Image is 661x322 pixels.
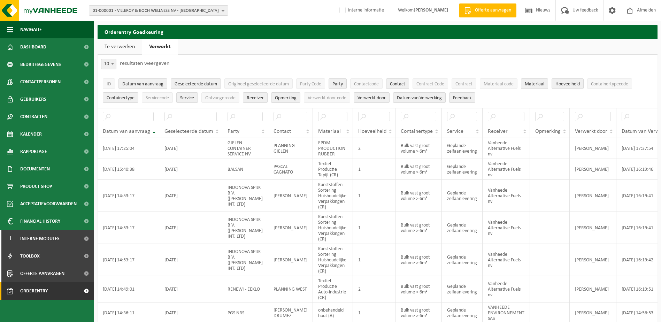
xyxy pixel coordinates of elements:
td: [PERSON_NAME] [570,138,616,159]
span: 10 [101,59,116,69]
button: OpmerkingOpmerking: Activate to sort [271,92,300,103]
label: resultaten weergeven [120,61,169,66]
span: Contact [274,129,291,134]
span: Verwerkt door [358,95,386,101]
td: Textiel Productie Auto-industrie (CR) [313,276,353,302]
td: PLANNING GIELEN [268,138,313,159]
td: GIELEN CONTAINER SERVICE NV [222,138,268,159]
td: INDONOVA SPIJK B.V. ([PERSON_NAME] INT. LTD) [222,244,268,276]
span: Orderentry Goedkeuring [20,282,79,300]
td: Vanheede Alternative Fuels nv [483,244,530,276]
span: Financial History [20,213,60,230]
button: FeedbackFeedback: Activate to sort [449,92,475,103]
td: Bulk vast groot volume > 6m³ [395,138,442,159]
a: Verwerkt [142,39,178,55]
span: Materiaal [525,82,544,87]
span: Party [332,82,343,87]
td: [DATE] 14:49:01 [98,276,159,302]
td: [PERSON_NAME] [570,276,616,302]
button: HoeveelheidHoeveelheid: Activate to sort [552,78,584,89]
span: Origineel geselecteerde datum [228,82,289,87]
span: Verwerkt door [575,129,607,134]
span: Materiaal [318,129,341,134]
button: Party CodeParty Code: Activate to sort [296,78,325,89]
td: 1 [353,212,395,244]
span: Contactpersonen [20,73,61,91]
td: Bulk vast groot volume > 6m³ [395,244,442,276]
button: MateriaalMateriaal: Activate to sort [521,78,548,89]
td: Bulk vast groot volume > 6m³ [395,180,442,212]
td: Kunststoffen Sortering Huishoudelijke Verpakkingen (CR) [313,180,353,212]
span: Offerte aanvragen [473,7,513,14]
button: ContactcodeContactcode: Activate to sort [350,78,383,89]
td: Bulk vast groot volume > 6m³ [395,276,442,302]
td: [DATE] [159,180,222,212]
span: Geselecteerde datum [175,82,217,87]
td: Geplande zelfaanlevering [442,180,483,212]
span: Dashboard [20,38,46,56]
button: Datum van aanvraagDatum van aanvraag: Activate to remove sorting [118,78,167,89]
td: Kunststoffen Sortering Huishoudelijke Verpakkingen (CR) [313,244,353,276]
td: INDONOVA SPIJK B.V. ([PERSON_NAME] INT. LTD) [222,212,268,244]
span: Offerte aanvragen [20,265,64,282]
span: Rapportage [20,143,47,160]
span: Containertypecode [591,82,628,87]
span: Servicecode [146,95,169,101]
button: ServicecodeServicecode: Activate to sort [142,92,173,103]
span: Receiver [247,95,264,101]
button: ServiceService: Activate to sort [176,92,198,103]
button: PartyParty: Activate to sort [329,78,347,89]
button: 01-000001 - VILLEROY & BOCH WELLNESS NV - [GEOGRAPHIC_DATA] [89,5,228,16]
button: ContainertypecodeContainertypecode: Activate to sort [587,78,632,89]
td: Vanheede Alternative Fuels nv [483,212,530,244]
td: [DATE] [159,159,222,180]
span: Kalender [20,125,42,143]
td: Geplande zelfaanlevering [442,212,483,244]
span: Contact [390,82,405,87]
button: Geselecteerde datumGeselecteerde datum: Activate to sort [171,78,221,89]
button: ReceiverReceiver: Activate to sort [243,92,268,103]
button: Materiaal codeMateriaal code: Activate to sort [480,78,517,89]
button: Verwerkt doorVerwerkt door: Activate to sort [354,92,390,103]
td: 2 [353,276,395,302]
span: Hoeveelheid [555,82,580,87]
span: Bedrijfsgegevens [20,56,61,73]
td: [PERSON_NAME] [570,244,616,276]
span: Gebruikers [20,91,46,108]
td: [PERSON_NAME] [570,180,616,212]
span: Party [228,129,239,134]
button: Datum van VerwerkingDatum van Verwerking: Activate to sort [393,92,446,103]
td: Kunststoffen Sortering Huishoudelijke Verpakkingen (CR) [313,212,353,244]
td: [DATE] [159,276,222,302]
span: Materiaal code [484,82,514,87]
strong: [PERSON_NAME] [414,8,448,13]
span: Contactcode [354,82,379,87]
td: [PERSON_NAME] [570,159,616,180]
span: Hoeveelheid [358,129,386,134]
td: RENEWI - EEKLO [222,276,268,302]
td: Vanheede Alternative Fuels nv [483,138,530,159]
td: [DATE] [159,212,222,244]
td: [DATE] [159,138,222,159]
td: [DATE] 14:53:17 [98,244,159,276]
td: Geplande zelfaanlevering [442,159,483,180]
span: Documenten [20,160,50,178]
td: Vanheede Alternative Fuels nv [483,276,530,302]
span: Contracten [20,108,47,125]
span: Service [180,95,194,101]
td: Geplande zelfaanlevering [442,244,483,276]
span: Service [447,129,463,134]
button: Contract CodeContract Code: Activate to sort [413,78,448,89]
span: Party Code [300,82,321,87]
span: Product Shop [20,178,52,195]
td: [PERSON_NAME] [570,212,616,244]
span: Toolbox [20,247,40,265]
td: Vanheede Alternative Fuels nv [483,180,530,212]
td: [DATE] [159,244,222,276]
td: [PERSON_NAME] [268,244,313,276]
span: 01-000001 - VILLEROY & BOCH WELLNESS NV - [GEOGRAPHIC_DATA] [93,6,219,16]
button: ContractContract: Activate to sort [452,78,476,89]
td: Bulk vast groot volume > 6m³ [395,212,442,244]
span: Geselecteerde datum [164,129,213,134]
td: 1 [353,159,395,180]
